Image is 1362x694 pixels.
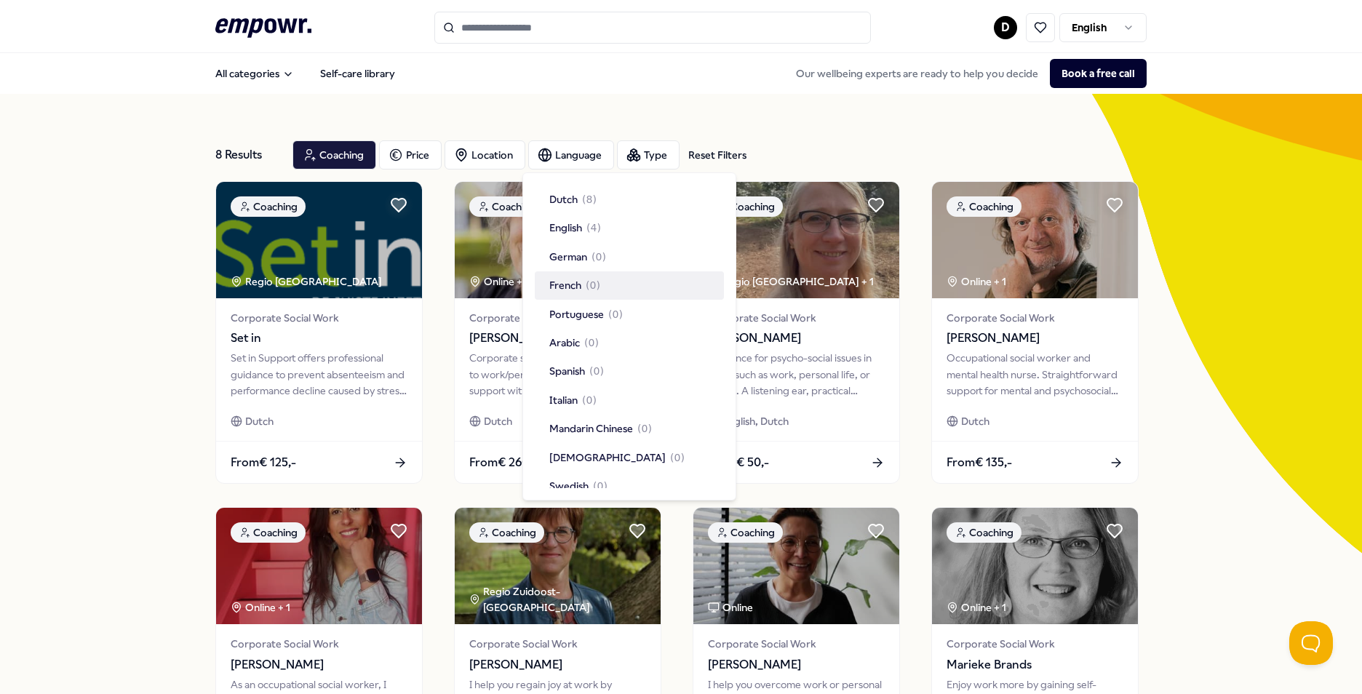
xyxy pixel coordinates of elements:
[947,274,1006,290] div: Online + 1
[693,182,899,298] img: package image
[693,508,899,624] img: package image
[469,655,646,674] span: [PERSON_NAME]
[947,599,1006,615] div: Online + 1
[455,508,661,624] img: package image
[932,182,1138,298] img: package image
[617,140,680,169] button: Type
[231,636,407,652] span: Corporate Social Work
[469,329,646,348] span: [PERSON_NAME] Noorderlingen
[231,599,290,615] div: Online + 1
[708,274,874,290] div: Regio [GEOGRAPHIC_DATA] + 1
[292,140,376,169] button: Coaching
[379,140,442,169] button: Price
[215,181,423,484] a: package imageCoachingRegio [GEOGRAPHIC_DATA] Corporate Social WorkSet inSet in Support offers pro...
[231,350,407,399] div: Set in Support offers professional guidance to prevent absenteeism and performance decline caused...
[308,59,407,88] a: Self-care library
[589,363,604,379] span: ( 0 )
[469,350,646,399] div: Corporate social work for stress due to work/personal issues, offering support with balance, work...
[947,350,1123,399] div: Occupational social worker and mental health nurse. Straightforward support for mental and psycho...
[231,310,407,326] span: Corporate Social Work
[1289,621,1333,665] iframe: Help Scout Beacon - Open
[484,413,512,429] span: Dutch
[469,310,646,326] span: Corporate Social Work
[231,329,407,348] span: Set in
[231,522,306,543] div: Coaching
[670,450,685,466] span: ( 0 )
[455,182,661,298] img: package image
[708,599,753,615] div: Online
[549,450,666,466] span: [DEMOGRAPHIC_DATA]
[637,420,652,436] span: ( 0 )
[584,335,599,351] span: ( 0 )
[469,522,544,543] div: Coaching
[245,413,274,429] span: Dutch
[1050,59,1147,88] button: Book a free call
[608,306,623,322] span: ( 0 )
[947,329,1123,348] span: [PERSON_NAME]
[434,12,871,44] input: Search for products, categories or subcategories
[708,453,769,472] span: From € 50,-
[708,522,783,543] div: Coaching
[708,329,885,348] span: [PERSON_NAME]
[582,191,597,207] span: ( 8 )
[215,140,281,169] div: 8 Results
[708,196,783,217] div: Coaching
[688,147,746,163] div: Reset Filters
[582,392,597,408] span: ( 0 )
[549,335,580,351] span: Arabic
[231,196,306,217] div: Coaching
[454,181,661,484] a: package imageCoachingOnline + 1Corporate Social Work[PERSON_NAME] NoorderlingenCorporate social w...
[947,522,1021,543] div: Coaching
[231,655,407,674] span: [PERSON_NAME]
[708,636,885,652] span: Corporate Social Work
[549,191,578,207] span: Dutch
[469,583,661,616] div: Regio Zuidoost-[GEOGRAPHIC_DATA]
[549,363,585,379] span: Spanish
[549,392,578,408] span: Italian
[469,196,544,217] div: Coaching
[708,655,885,674] span: [PERSON_NAME]
[947,310,1123,326] span: Corporate Social Work
[549,277,581,293] span: French
[469,453,537,472] span: From € 260,-
[216,182,422,298] img: package image
[947,636,1123,652] span: Corporate Social Work
[961,413,989,429] span: Dutch
[947,196,1021,217] div: Coaching
[994,16,1017,39] button: D
[469,274,529,290] div: Online + 1
[528,140,614,169] button: Language
[549,306,604,322] span: Portuguese
[231,453,296,472] span: From € 125,-
[549,420,633,436] span: Mandarin Chinese
[586,277,600,293] span: ( 0 )
[722,413,789,429] span: English, Dutch
[231,274,384,290] div: Regio [GEOGRAPHIC_DATA]
[445,140,525,169] button: Location
[216,508,422,624] img: package image
[469,636,646,652] span: Corporate Social Work
[947,453,1012,472] span: From € 135,-
[549,249,587,265] span: German
[593,478,608,494] span: ( 0 )
[549,478,589,494] span: Swedish
[204,59,306,88] button: All categories
[549,220,582,236] span: English
[947,655,1123,674] span: Marieke Brands
[932,508,1138,624] img: package image
[592,249,606,265] span: ( 0 )
[708,350,885,399] div: Guidance for psycho-social issues in areas such as work, personal life, or health. A listening ea...
[784,59,1147,88] div: Our wellbeing experts are ready to help you decide
[708,310,885,326] span: Corporate Social Work
[204,59,407,88] nav: Main
[586,220,601,236] span: ( 4 )
[535,185,724,488] div: Suggestions
[693,181,900,484] a: package imageCoachingRegio [GEOGRAPHIC_DATA] + 1Corporate Social Work[PERSON_NAME]Guidance for ps...
[931,181,1139,484] a: package imageCoachingOnline + 1Corporate Social Work[PERSON_NAME]Occupational social worker and m...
